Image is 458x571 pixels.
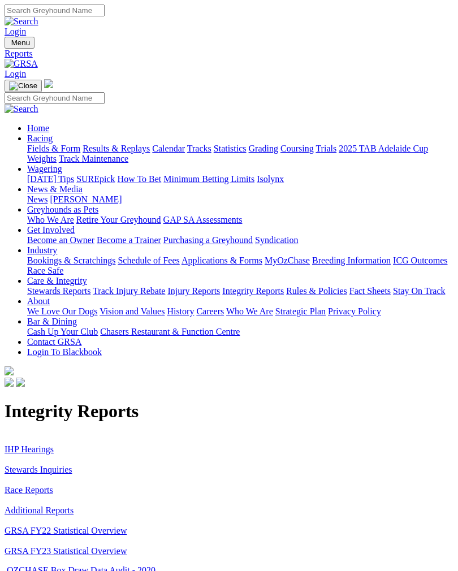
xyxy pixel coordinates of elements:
a: Coursing [280,144,314,153]
a: Who We Are [226,306,273,316]
img: GRSA [5,59,38,69]
input: Search [5,5,105,16]
input: Search [5,92,105,104]
a: Breeding Information [312,256,391,265]
a: IHP Hearings [5,444,54,454]
div: Wagering [27,174,453,184]
a: Contact GRSA [27,337,81,347]
a: News & Media [27,184,83,194]
a: Industry [27,245,57,255]
a: SUREpick [76,174,115,184]
a: 2025 TAB Adelaide Cup [339,144,428,153]
a: Race Reports [5,485,53,495]
a: Vision and Values [100,306,165,316]
a: Calendar [152,144,185,153]
a: Retire Your Greyhound [76,215,161,224]
a: Become an Owner [27,235,94,245]
a: Stay On Track [393,286,445,296]
a: Wagering [27,164,62,174]
a: Reports [5,49,453,59]
a: Get Involved [27,225,75,235]
img: Search [5,16,38,27]
a: GRSA FY23 Statistical Overview [5,546,127,556]
a: We Love Our Dogs [27,306,97,316]
a: Track Maintenance [59,154,128,163]
a: Bar & Dining [27,317,77,326]
img: twitter.svg [16,378,25,387]
a: Login [5,69,26,79]
a: How To Bet [118,174,162,184]
img: facebook.svg [5,378,14,387]
a: Stewards Inquiries [5,465,72,474]
a: Stewards Reports [27,286,90,296]
a: Racing [27,133,53,143]
button: Toggle navigation [5,37,34,49]
a: Purchasing a Greyhound [163,235,253,245]
a: Home [27,123,49,133]
a: Results & Replays [83,144,150,153]
img: logo-grsa-white.png [5,366,14,375]
a: Tracks [187,144,211,153]
a: About [27,296,50,306]
a: Careers [196,306,224,316]
span: Menu [11,38,30,47]
a: News [27,194,47,204]
a: Greyhounds as Pets [27,205,98,214]
div: Get Involved [27,235,453,245]
a: Applications & Forms [182,256,262,265]
a: MyOzChase [265,256,310,265]
div: Industry [27,256,453,276]
a: Grading [249,144,278,153]
h1: Integrity Reports [5,401,453,422]
a: [DATE] Tips [27,174,74,184]
a: Chasers Restaurant & Function Centre [100,327,240,336]
a: Cash Up Your Club [27,327,98,336]
a: Fields & Form [27,144,80,153]
a: Rules & Policies [286,286,347,296]
img: Close [9,81,37,90]
a: GRSA FY22 Statistical Overview [5,526,127,535]
img: logo-grsa-white.png [44,79,53,88]
a: Syndication [255,235,298,245]
a: Bookings & Scratchings [27,256,115,265]
div: Racing [27,144,453,164]
a: GAP SA Assessments [163,215,243,224]
a: Minimum Betting Limits [163,174,254,184]
div: Greyhounds as Pets [27,215,453,225]
a: History [167,306,194,316]
a: Integrity Reports [222,286,284,296]
a: Care & Integrity [27,276,87,285]
a: Privacy Policy [328,306,381,316]
a: Track Injury Rebate [93,286,165,296]
a: Trials [316,144,336,153]
a: Race Safe [27,266,63,275]
a: Isolynx [257,174,284,184]
a: Login [5,27,26,36]
a: Login To Blackbook [27,347,102,357]
a: ICG Outcomes [393,256,447,265]
div: Care & Integrity [27,286,453,296]
img: Search [5,104,38,114]
button: Toggle navigation [5,80,42,92]
a: Schedule of Fees [118,256,179,265]
a: Statistics [214,144,247,153]
div: About [27,306,453,317]
a: Additional Reports [5,505,74,515]
a: Injury Reports [167,286,220,296]
div: News & Media [27,194,453,205]
a: [PERSON_NAME] [50,194,122,204]
a: Strategic Plan [275,306,326,316]
div: Bar & Dining [27,327,453,337]
a: Become a Trainer [97,235,161,245]
a: Weights [27,154,57,163]
a: Fact Sheets [349,286,391,296]
a: Who We Are [27,215,74,224]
